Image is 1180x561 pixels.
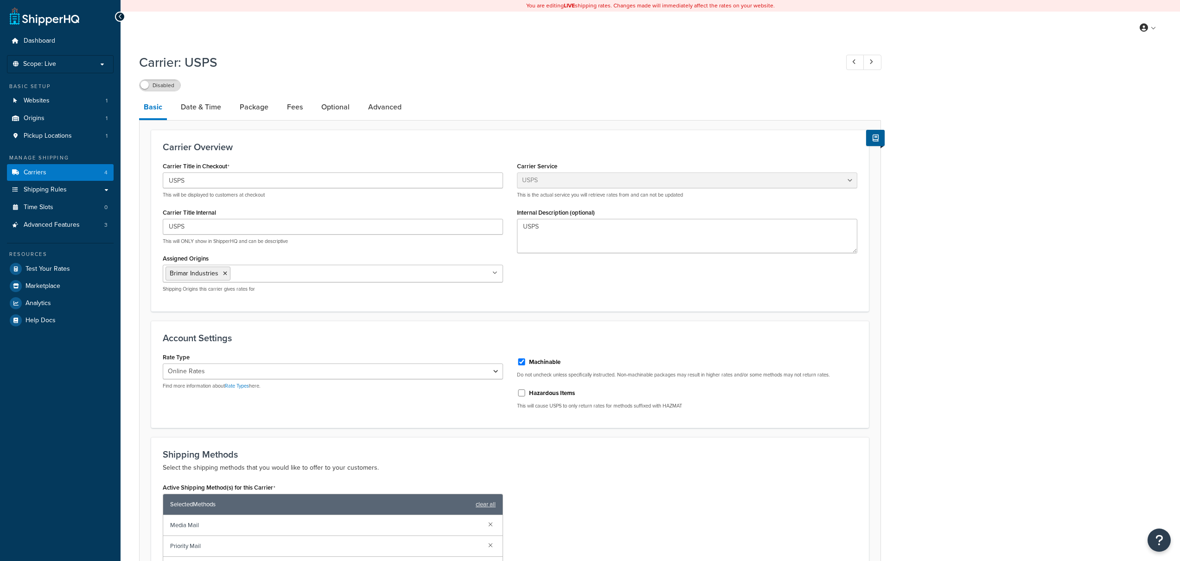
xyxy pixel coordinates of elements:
a: Date & Time [176,96,226,118]
label: Assigned Origins [163,255,209,262]
label: Internal Description (optional) [517,209,595,216]
button: Open Resource Center [1148,529,1171,552]
li: Websites [7,92,114,109]
a: Rate Types [225,382,249,389]
li: Pickup Locations [7,127,114,145]
button: Show Help Docs [866,130,885,146]
span: Help Docs [26,317,56,325]
label: Carrier Title Internal [163,209,216,216]
h3: Account Settings [163,333,857,343]
span: 1 [106,115,108,122]
h3: Carrier Overview [163,142,857,152]
p: This will cause USPS to only return rates for methods suffixed with HAZMAT [517,402,857,409]
li: Time Slots [7,199,114,216]
span: Websites [24,97,50,105]
span: 1 [106,97,108,105]
span: Scope: Live [23,60,56,68]
a: Marketplace [7,278,114,294]
li: Origins [7,110,114,127]
p: Do not uncheck unless specifically instructed. Non-machinable packages may result in higher rates... [517,371,857,378]
label: Disabled [140,80,180,91]
label: Hazardous Items [529,389,575,397]
span: Priority Mail [170,540,481,553]
div: Basic Setup [7,83,114,90]
h3: Shipping Methods [163,449,857,459]
a: Next Record [863,55,881,70]
a: Carriers4 [7,164,114,181]
p: This is the actual service you will retrieve rates from and can not be updated [517,191,857,198]
span: Analytics [26,300,51,307]
a: Pickup Locations1 [7,127,114,145]
b: LIVE [564,1,575,10]
p: Select the shipping methods that you would like to offer to your customers. [163,462,857,473]
a: Shipping Rules [7,181,114,198]
a: Previous Record [846,55,864,70]
a: Test Your Rates [7,261,114,277]
a: Dashboard [7,32,114,50]
a: Analytics [7,295,114,312]
textarea: USPS [517,219,857,253]
label: Carrier Title in Checkout [163,163,230,170]
span: 0 [104,204,108,211]
span: Shipping Rules [24,186,67,194]
p: This will ONLY show in ShipperHQ and can be descriptive [163,238,503,245]
p: Shipping Origins this carrier gives rates for [163,286,503,293]
span: Origins [24,115,45,122]
p: Find more information about here. [163,382,503,389]
span: 1 [106,132,108,140]
a: Package [235,96,273,118]
span: Marketplace [26,282,60,290]
li: Advanced Features [7,217,114,234]
p: This will be displayed to customers at checkout [163,191,503,198]
a: clear all [476,498,496,511]
span: Pickup Locations [24,132,72,140]
a: Origins1 [7,110,114,127]
span: Brimar Industries [170,268,218,278]
label: Active Shipping Method(s) for this Carrier [163,484,275,491]
span: Time Slots [24,204,53,211]
a: Fees [282,96,307,118]
span: Test Your Rates [26,265,70,273]
label: Carrier Service [517,163,557,170]
span: 3 [104,221,108,229]
span: Advanced Features [24,221,80,229]
label: Rate Type [163,354,190,361]
li: Carriers [7,164,114,181]
div: Resources [7,250,114,258]
h1: Carrier: USPS [139,53,829,71]
a: Basic [139,96,167,120]
div: Manage Shipping [7,154,114,162]
a: Websites1 [7,92,114,109]
span: Media Mail [170,519,481,532]
a: Advanced [364,96,406,118]
span: Carriers [24,169,46,177]
a: Optional [317,96,354,118]
a: Time Slots0 [7,199,114,216]
a: Advanced Features3 [7,217,114,234]
a: Help Docs [7,312,114,329]
span: Selected Methods [170,498,471,511]
label: Machinable [529,358,561,366]
span: 4 [104,169,108,177]
span: Dashboard [24,37,55,45]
